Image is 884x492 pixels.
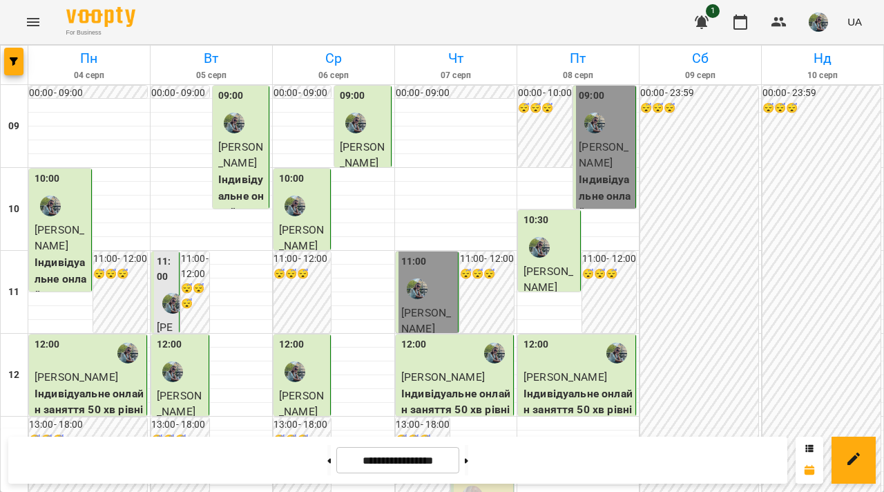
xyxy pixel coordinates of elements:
[181,281,209,311] h6: 😴😴😴
[218,171,266,269] p: Індивідуальне онлайн заняття 80 хв рівні А1-В1
[642,69,759,82] h6: 09 серп
[273,267,331,282] h6: 😴😴😴
[273,86,331,101] h6: 00:00 - 09:00
[579,140,628,170] span: [PERSON_NAME]
[35,171,60,187] label: 10:00
[519,69,637,82] h6: 08 серп
[35,386,144,435] p: Індивідуальне онлайн заняття 50 хв рівні А1-В1
[218,88,244,104] label: 09:00
[579,171,633,253] p: Індивідуальне онлайн заняття 80 хв рівні А1-В1
[523,386,633,435] p: Індивідуальне онлайн заняття 50 хв рівні А1-В1
[8,202,19,217] h6: 10
[279,337,305,352] label: 12:00
[29,417,147,433] h6: 13:00 - 18:00
[519,48,637,69] h6: Пт
[66,7,135,27] img: Voopty Logo
[764,69,881,82] h6: 10 серп
[582,267,636,282] h6: 😴😴😴
[40,196,61,216] img: Юля
[523,213,549,228] label: 10:30
[529,237,550,258] img: Юля
[151,417,209,433] h6: 13:00 - 18:00
[35,223,84,253] span: [PERSON_NAME]
[279,171,305,187] label: 10:00
[345,113,366,133] img: Юля
[523,337,549,352] label: 12:00
[17,6,50,39] button: Menu
[582,252,636,267] h6: 11:00 - 12:00
[285,196,305,216] img: Юля
[401,370,485,384] span: [PERSON_NAME]
[397,69,515,82] h6: 07 серп
[401,306,451,336] span: [PERSON_NAME]
[218,140,263,170] span: [PERSON_NAME]
[157,321,173,415] span: [PERSON_NAME]
[642,48,759,69] h6: Сб
[35,337,60,352] label: 12:00
[401,386,510,435] p: Індивідуальне онлайн заняття 50 хв рівні А1-В1
[35,370,118,384] span: [PERSON_NAME]
[8,368,19,383] h6: 12
[66,28,135,37] span: For Business
[460,267,514,282] h6: 😴😴😴
[93,267,147,282] h6: 😴😴😴
[35,254,88,336] p: Індивідуальне онлайн заняття 80 хв рівні А1-В1
[157,254,176,284] label: 11:00
[706,4,720,18] span: 1
[584,113,605,133] img: Юля
[93,252,147,267] h6: 11:00 - 12:00
[809,12,828,32] img: c71655888622cca4d40d307121b662d7.jpeg
[762,86,881,101] h6: 00:00 - 23:59
[30,48,148,69] h6: Пн
[162,361,183,382] img: Юля
[579,88,604,104] label: 09:00
[162,293,183,314] img: Юля
[273,252,331,267] h6: 11:00 - 12:00
[397,48,515,69] h6: Чт
[842,9,867,35] button: UA
[401,254,427,269] label: 11:00
[764,48,881,69] h6: Нд
[460,252,514,267] h6: 11:00 - 12:00
[275,69,392,82] h6: 06 серп
[396,86,514,101] h6: 00:00 - 09:00
[151,86,209,101] h6: 00:00 - 09:00
[640,86,758,101] h6: 00:00 - 23:59
[157,337,182,352] label: 12:00
[523,370,607,384] span: [PERSON_NAME]
[518,86,572,101] h6: 00:00 - 10:00
[275,48,392,69] h6: Ср
[29,86,147,101] h6: 00:00 - 09:00
[640,101,758,116] h6: 😴😴😴
[153,48,270,69] h6: Вт
[401,337,427,352] label: 12:00
[30,69,148,82] h6: 04 серп
[279,389,324,419] span: [PERSON_NAME]
[273,417,331,433] h6: 13:00 - 18:00
[407,278,427,299] div: Юля
[340,88,365,104] label: 09:00
[285,361,305,382] img: Юля
[117,343,138,363] img: Юля
[518,101,572,116] h6: 😴😴😴
[606,343,627,363] img: Юля
[8,119,19,134] h6: 09
[279,223,324,253] span: [PERSON_NAME]
[8,285,19,300] h6: 11
[484,343,505,363] img: Юля
[762,101,881,116] h6: 😴😴😴
[340,140,385,170] span: [PERSON_NAME]
[224,113,244,133] img: Юля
